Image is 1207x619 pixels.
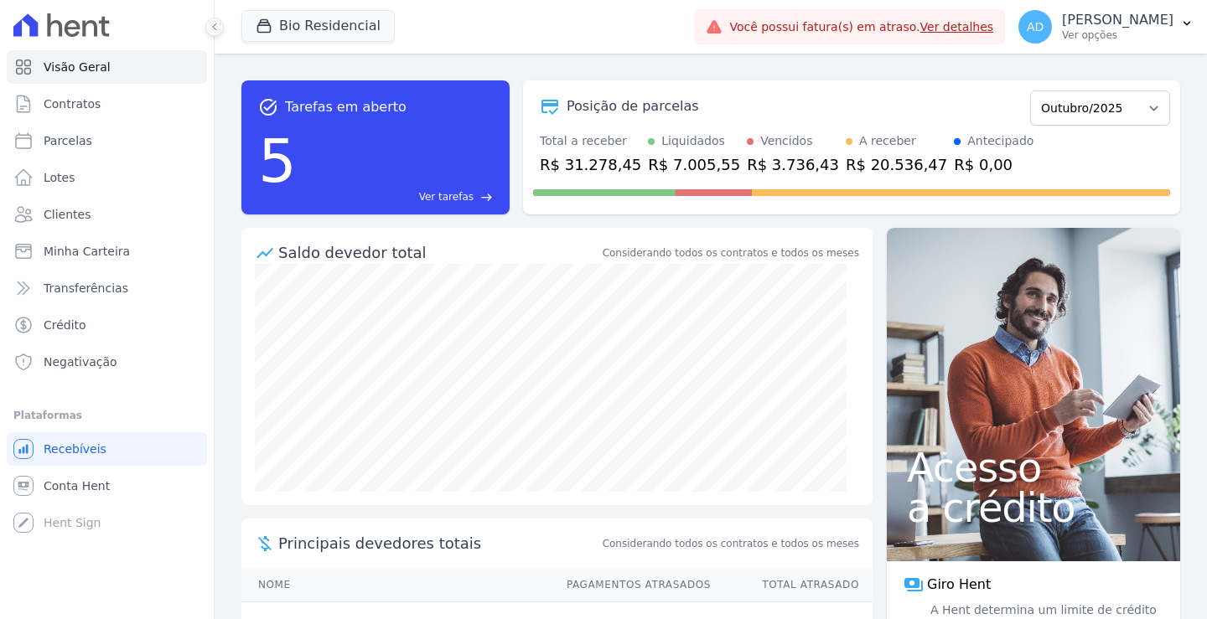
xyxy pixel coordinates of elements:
button: AD [PERSON_NAME] Ver opções [1005,3,1207,50]
span: Crédito [44,317,86,333]
span: Recebíveis [44,441,106,457]
div: 5 [258,117,297,204]
div: Saldo devedor total [278,241,599,264]
div: Antecipado [967,132,1033,150]
div: R$ 20.536,47 [846,153,947,176]
a: Negativação [7,345,207,379]
div: Posição de parcelas [567,96,699,116]
span: Conta Hent [44,477,110,494]
a: Contratos [7,87,207,121]
p: Ver opções [1062,28,1173,42]
div: R$ 31.278,45 [540,153,641,176]
a: Ver detalhes [920,20,994,34]
div: Plataformas [13,405,200,426]
a: Parcelas [7,124,207,157]
div: R$ 7.005,55 [648,153,740,176]
button: Bio Residencial [241,10,395,42]
th: Total Atrasado [712,568,873,602]
span: east [480,191,493,204]
span: task_alt [258,97,278,117]
div: R$ 0,00 [954,153,1033,176]
a: Transferências [7,271,207,305]
div: Total a receber [540,132,641,150]
span: Acesso [907,447,1160,487]
span: Giro Hent [927,575,991,595]
span: Clientes [44,206,91,223]
span: Visão Geral [44,59,111,75]
span: Contratos [44,95,101,112]
p: [PERSON_NAME] [1062,12,1173,28]
a: Ver tarefas east [303,189,493,204]
a: Clientes [7,198,207,231]
span: Transferências [44,280,128,297]
span: Minha Carteira [44,243,130,260]
div: R$ 3.736,43 [747,153,839,176]
th: Pagamentos Atrasados [551,568,712,602]
span: a crédito [907,487,1160,528]
a: Visão Geral [7,50,207,84]
div: Considerando todos os contratos e todos os meses [603,245,859,260]
span: Lotes [44,169,75,186]
th: Nome [241,568,551,602]
div: Vencidos [760,132,812,150]
span: Tarefas em aberto [285,97,407,117]
span: Ver tarefas [419,189,474,204]
a: Lotes [7,161,207,194]
span: Parcelas [44,132,92,149]
a: Conta Hent [7,469,207,503]
a: Crédito [7,308,207,342]
span: Você possui fatura(s) em atraso. [729,18,993,36]
span: Negativação [44,353,117,370]
a: Minha Carteira [7,235,207,268]
div: A receber [859,132,916,150]
span: Principais devedores totais [278,532,599,555]
a: Recebíveis [7,432,207,466]
span: AD [1027,21,1044,33]
div: Liquidados [661,132,725,150]
span: Considerando todos os contratos e todos os meses [603,536,859,551]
